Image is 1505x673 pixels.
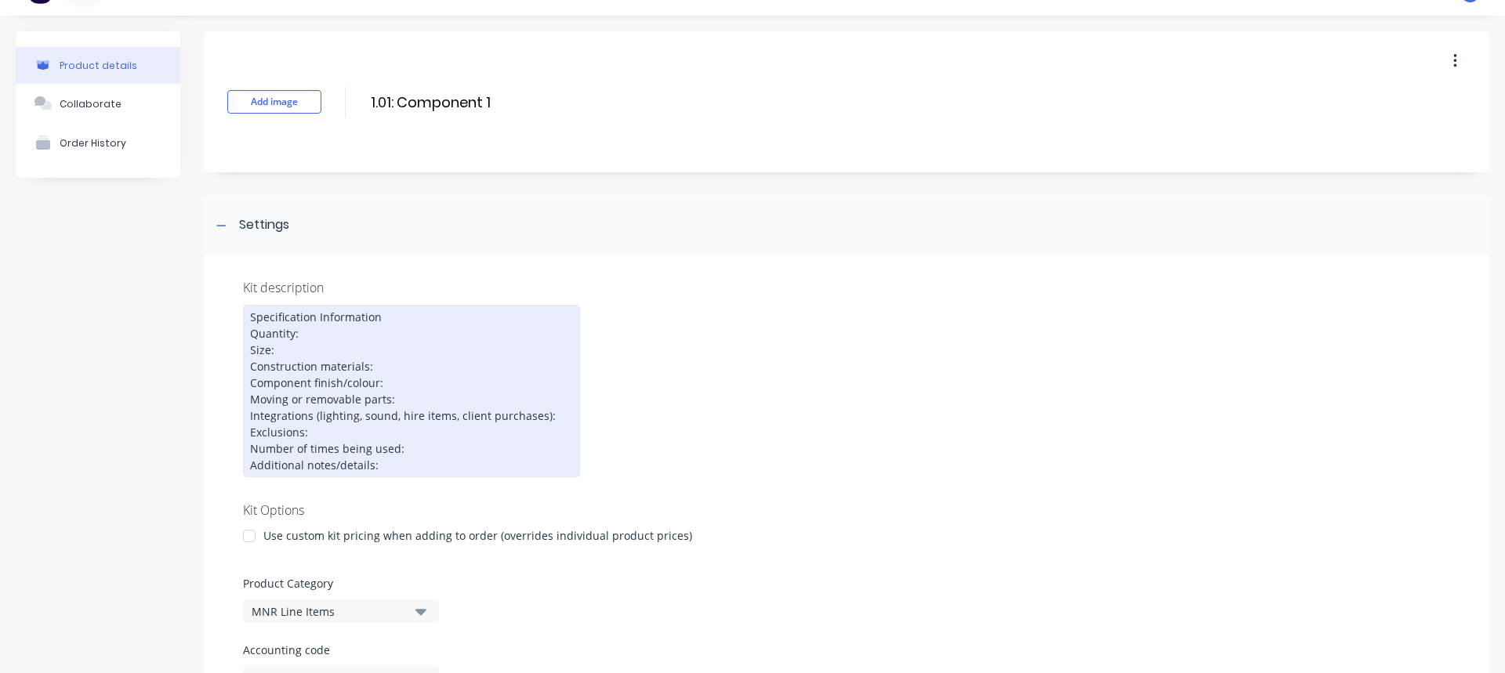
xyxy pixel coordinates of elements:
input: Enter kit name [369,91,647,114]
button: Product details [16,47,180,84]
div: Product details [60,60,137,71]
div: Kit Options [243,501,1450,519]
button: Add image [227,90,321,114]
button: Order History [16,123,180,162]
button: MNR Line Items [243,599,439,623]
div: Settings [239,215,289,235]
div: Kit description [243,278,1450,297]
label: Accounting code [243,642,1450,658]
div: MNR Line Items [252,603,404,620]
label: Product Category [243,575,1450,592]
div: Use custom kit pricing when adding to order (overrides individual product prices) [263,527,692,544]
div: Collaborate [60,98,121,110]
div: Specification Information Quantity: Size: Construction materials: Component finish/colour: Moving... [243,305,580,477]
div: Order History [60,137,126,149]
button: Collaborate [16,84,180,123]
